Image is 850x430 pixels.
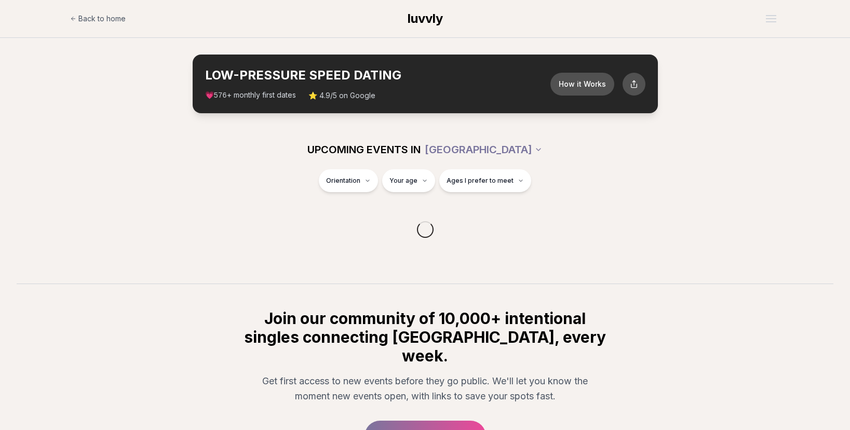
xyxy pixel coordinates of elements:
h2: Join our community of 10,000+ intentional singles connecting [GEOGRAPHIC_DATA], every week. [242,309,608,365]
button: Open menu [762,11,780,26]
p: Get first access to new events before they go public. We'll let you know the moment new events op... [251,373,600,404]
span: ⭐ 4.9/5 on Google [308,90,375,101]
a: luvvly [408,10,443,27]
span: 576 [214,91,227,100]
h2: LOW-PRESSURE SPEED DATING [205,67,550,84]
button: Orientation [319,169,378,192]
span: UPCOMING EVENTS IN [307,142,421,157]
span: Your age [389,177,417,185]
span: Ages I prefer to meet [447,177,514,185]
button: Ages I prefer to meet [439,169,531,192]
span: Back to home [78,14,126,24]
button: How it Works [550,73,614,96]
span: luvvly [408,11,443,26]
span: Orientation [326,177,360,185]
button: [GEOGRAPHIC_DATA] [425,138,543,161]
a: Back to home [70,8,126,29]
button: Your age [382,169,435,192]
span: 💗 + monthly first dates [205,90,296,101]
